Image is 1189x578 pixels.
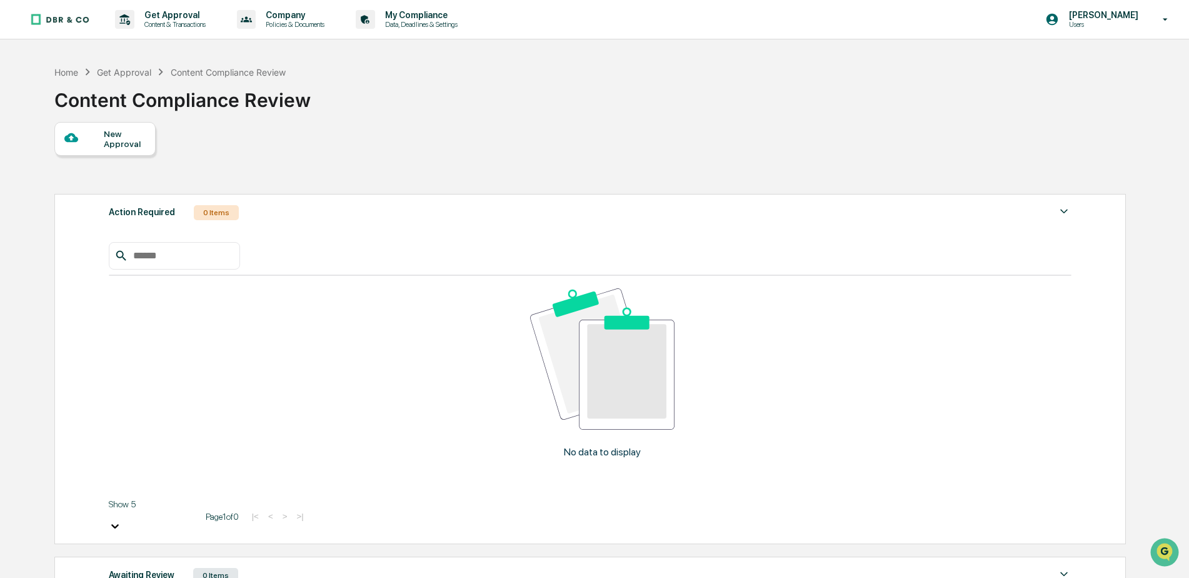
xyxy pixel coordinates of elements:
a: 🔎Data Lookup [8,176,84,199]
p: Data, Deadlines & Settings [375,20,464,29]
img: logo [30,13,90,26]
div: 🔎 [13,183,23,193]
span: Page 1 of 0 [206,512,239,522]
button: < [264,511,277,522]
p: Get Approval [134,10,212,20]
div: Start new chat [43,96,205,108]
img: No data [530,288,675,430]
div: We're available if you need us! [43,108,158,118]
div: Content Compliance Review [54,79,311,111]
p: Policies & Documents [256,20,331,29]
div: 0 Items [194,205,239,220]
p: Company [256,10,331,20]
div: Get Approval [97,67,151,78]
span: Pylon [124,212,151,221]
p: How can we help? [13,26,228,46]
a: 🖐️Preclearance [8,153,86,175]
span: Preclearance [25,158,81,170]
div: 🗄️ [91,159,101,169]
div: Action Required [109,204,175,220]
button: |< [248,511,263,522]
a: 🗄️Attestations [86,153,160,175]
div: Home [54,67,78,78]
p: My Compliance [375,10,464,20]
div: Show 5 [109,499,196,509]
div: Content Compliance Review [171,67,286,78]
div: New Approval [104,129,146,149]
p: [PERSON_NAME] [1059,10,1145,20]
img: 1746055101610-c473b297-6a78-478c-a979-82029cc54cd1 [13,96,35,118]
span: Data Lookup [25,181,79,194]
p: Users [1059,20,1145,29]
a: Powered byPylon [88,211,151,221]
button: > [279,511,291,522]
p: Content & Transactions [134,20,212,29]
div: 🖐️ [13,159,23,169]
iframe: Open customer support [1149,537,1183,570]
button: Start new chat [213,99,228,114]
button: >| [293,511,307,522]
span: Attestations [103,158,155,170]
img: caret [1056,204,1071,219]
p: No data to display [564,446,641,458]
